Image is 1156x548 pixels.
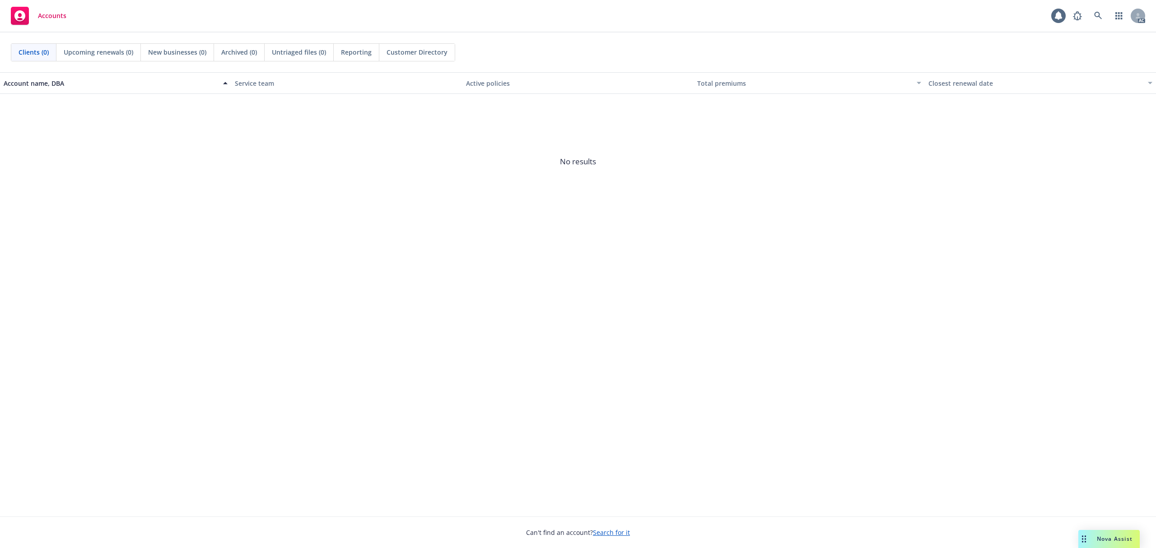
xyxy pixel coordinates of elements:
[925,72,1156,94] button: Closest renewal date
[1078,530,1090,548] div: Drag to move
[387,47,447,57] span: Customer Directory
[38,12,66,19] span: Accounts
[64,47,133,57] span: Upcoming renewals (0)
[231,72,462,94] button: Service team
[341,47,372,57] span: Reporting
[526,528,630,537] span: Can't find an account?
[19,47,49,57] span: Clients (0)
[1078,530,1140,548] button: Nova Assist
[466,79,690,88] div: Active policies
[697,79,911,88] div: Total premiums
[235,79,459,88] div: Service team
[1089,7,1107,25] a: Search
[7,3,70,28] a: Accounts
[272,47,326,57] span: Untriaged files (0)
[928,79,1142,88] div: Closest renewal date
[4,79,218,88] div: Account name, DBA
[221,47,257,57] span: Archived (0)
[148,47,206,57] span: New businesses (0)
[694,72,925,94] button: Total premiums
[593,528,630,537] a: Search for it
[462,72,694,94] button: Active policies
[1068,7,1086,25] a: Report a Bug
[1097,535,1133,543] span: Nova Assist
[1110,7,1128,25] a: Switch app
